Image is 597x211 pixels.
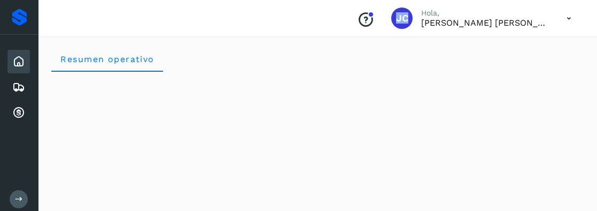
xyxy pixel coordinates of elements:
[421,18,549,28] p: JUAN CARLOS MORAN COALLA
[421,9,549,18] p: Hola,
[60,54,154,64] span: Resumen operativo
[7,50,30,73] div: Inicio
[7,76,30,99] div: Embarques
[7,101,30,125] div: Cuentas por cobrar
